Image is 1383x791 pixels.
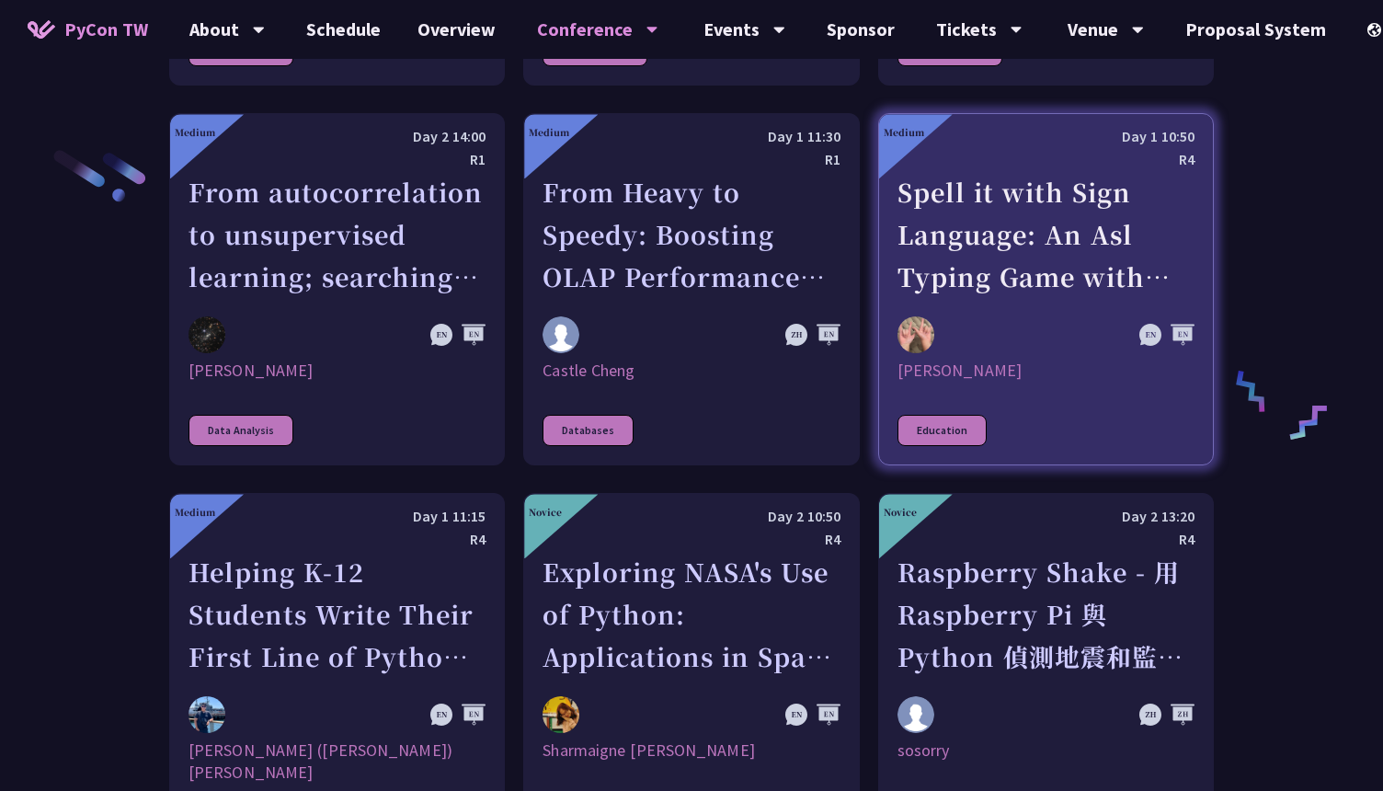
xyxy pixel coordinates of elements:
[529,125,569,139] div: Medium
[543,125,840,148] div: Day 1 11:30
[897,148,1194,171] div: R4
[884,125,924,139] div: Medium
[189,415,293,446] div: Data Analysis
[543,528,840,551] div: R4
[543,148,840,171] div: R1
[189,528,486,551] div: R4
[189,125,486,148] div: Day 2 14:00
[28,20,55,39] img: Home icon of PyCon TW 2025
[897,505,1194,528] div: Day 2 13:20
[523,113,859,465] a: Medium Day 1 11:30 R1 From Heavy to Speedy: Boosting OLAP Performance with Spark Variant Shreddin...
[543,696,579,733] img: Sharmaigne Angelie Mabano
[543,551,840,678] div: Exploring NASA's Use of Python: Applications in Space Research and Data Analysis
[189,551,486,678] div: Helping K-12 Students Write Their First Line of Python: Building a Game-Based Learning Platform w...
[175,505,215,519] div: Medium
[529,505,562,519] div: Novice
[64,16,148,43] span: PyCon TW
[897,551,1194,678] div: Raspberry Shake - 用 Raspberry Pi 與 Python 偵測地震和監控地球活動
[897,171,1194,298] div: Spell it with Sign Language: An Asl Typing Game with MediaPipe
[897,696,934,733] img: sosorry
[189,696,225,733] img: Chieh-Hung (Jeff) Cheng
[543,171,840,298] div: From Heavy to Speedy: Boosting OLAP Performance with Spark Variant Shredding
[9,6,166,52] a: PyCon TW
[189,739,486,784] div: [PERSON_NAME] ([PERSON_NAME]) [PERSON_NAME]
[189,505,486,528] div: Day 1 11:15
[189,148,486,171] div: R1
[543,739,840,784] div: Sharmaigne [PERSON_NAME]
[897,528,1194,551] div: R4
[169,113,505,465] a: Medium Day 2 14:00 R1 From autocorrelation to unsupervised learning; searching for aperiodic tili...
[897,360,1194,382] div: [PERSON_NAME]
[543,505,840,528] div: Day 2 10:50
[897,415,987,446] div: Education
[897,316,934,353] img: Ethan Chang
[878,113,1214,465] a: Medium Day 1 10:50 R4 Spell it with Sign Language: An Asl Typing Game with MediaPipe Ethan Chang ...
[897,739,1194,784] div: sosorry
[543,316,579,353] img: Castle Cheng
[175,125,215,139] div: Medium
[897,125,1194,148] div: Day 1 10:50
[884,505,917,519] div: Novice
[189,171,486,298] div: From autocorrelation to unsupervised learning; searching for aperiodic tilings (quasicrystals) in...
[543,415,634,446] div: Databases
[189,316,225,354] img: David Mikolas
[543,360,840,382] div: Castle Cheng
[189,360,486,382] div: [PERSON_NAME]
